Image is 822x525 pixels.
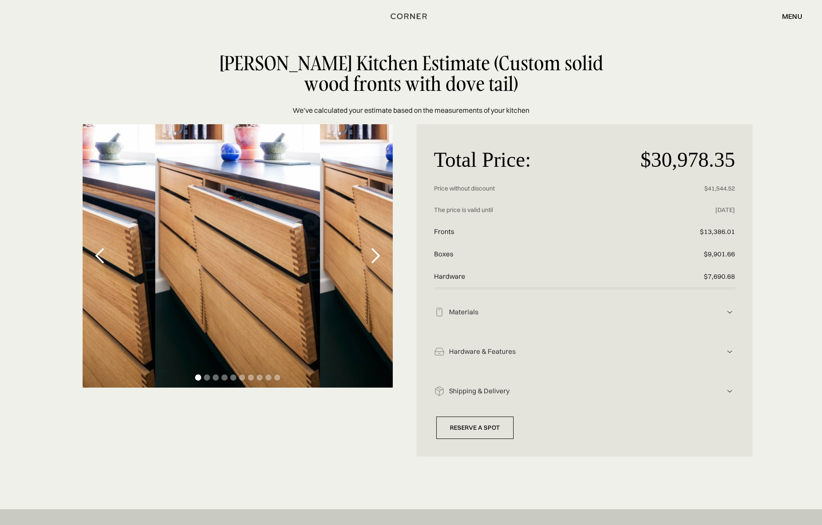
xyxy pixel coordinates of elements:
[221,374,228,381] div: Show slide 4 of 10
[83,124,393,388] div: carousel
[434,142,635,178] p: Total Price:
[372,11,450,22] a: home
[773,9,802,24] div: menu
[239,374,245,381] div: Show slide 6 of 10
[434,221,635,243] p: Fronts
[635,221,735,243] p: $13,386.01
[434,199,635,221] p: The price is valid until
[213,374,219,381] div: Show slide 3 of 10
[230,374,236,381] div: Show slide 5 of 10
[635,142,735,178] p: $30,978.35
[293,105,529,115] p: We’ve calculated your estimate based on the measurements of your kitchen
[445,387,725,396] div: Shipping & Delivery
[635,199,735,221] p: [DATE]
[195,374,201,381] div: Show slide 1 of 10
[782,13,802,20] div: menu
[204,374,210,381] div: Show slide 2 of 10
[635,243,735,266] p: $9,901.66
[265,374,272,381] div: Show slide 9 of 10
[635,178,735,199] p: $41,544.52
[83,124,118,388] div: previous slide
[257,374,263,381] div: Show slide 8 of 10
[445,347,725,356] div: Hardware & Features
[274,374,280,381] div: Show slide 10 of 10
[434,243,635,266] p: Boxes
[434,178,635,199] p: Price without discount
[434,266,635,288] p: Hardware
[358,124,393,388] div: next slide
[248,374,254,381] div: Show slide 7 of 10
[436,417,514,439] a: Reserve a Spot
[635,266,735,288] p: $7,690.68
[445,308,725,317] div: Materials
[208,53,614,94] div: [PERSON_NAME] Kitchen Estimate (Custom solid wood fronts with dove tail)
[83,124,393,388] div: 1 of 10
